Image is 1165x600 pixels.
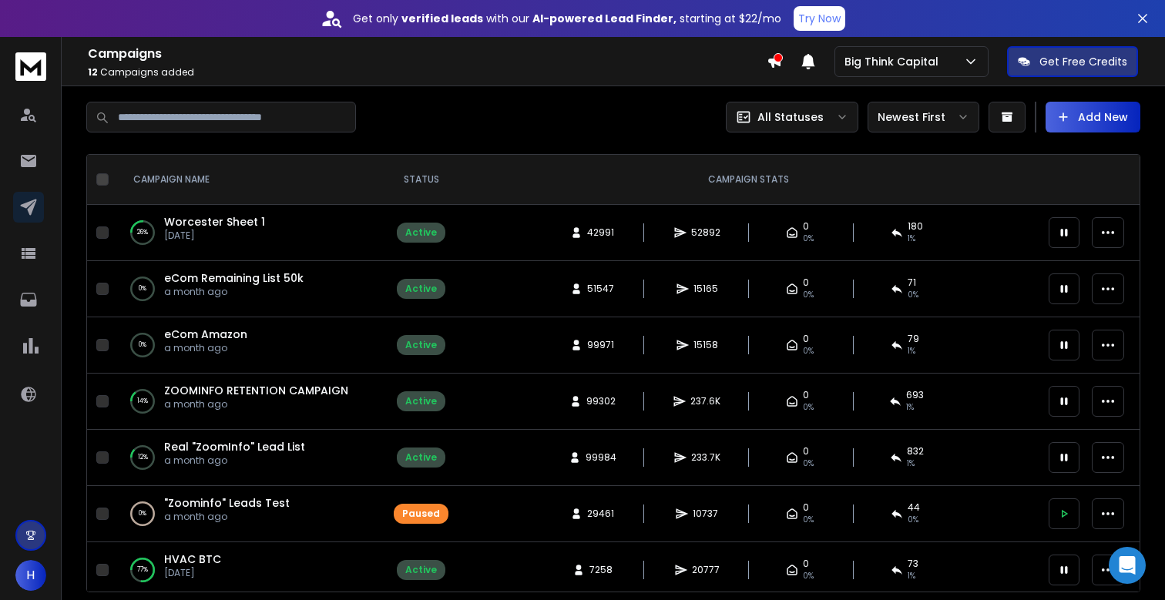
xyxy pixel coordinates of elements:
[587,226,614,239] span: 42991
[353,11,781,26] p: Get only with our starting at $22/mo
[803,233,814,245] span: 0%
[803,220,809,233] span: 0
[1007,46,1138,77] button: Get Free Credits
[691,451,720,464] span: 233.7K
[164,286,304,298] p: a month ago
[798,11,841,26] p: Try Now
[164,383,348,398] a: ZOOMINFO RETENTION CAMPAIGN
[137,225,148,240] p: 26 %
[690,395,720,407] span: 237.6K
[1046,102,1140,132] button: Add New
[115,155,384,205] th: CAMPAIGN NAME
[803,514,814,526] span: 0%
[401,11,483,26] strong: verified leads
[586,395,616,407] span: 99302
[587,339,614,351] span: 99971
[15,52,46,81] img: logo
[164,398,348,411] p: a month ago
[908,570,915,582] span: 1 %
[405,395,437,407] div: Active
[589,564,613,576] span: 7258
[115,317,384,374] td: 0%eCom Amazona month ago
[803,345,814,357] span: 0%
[405,283,437,295] div: Active
[693,339,718,351] span: 15158
[587,283,614,295] span: 51547
[908,220,923,233] span: 180
[15,560,46,591] button: H
[693,283,718,295] span: 15165
[908,501,920,514] span: 44
[908,277,916,289] span: 71
[164,551,221,567] a: HVAC BTC
[803,277,809,289] span: 0
[164,214,265,230] a: Worcester Sheet 1
[115,374,384,430] td: 14%ZOOMINFO RETENTION CAMPAIGNa month ago
[803,458,814,470] span: 0%
[803,558,809,570] span: 0
[803,289,814,301] span: 0%
[164,495,290,511] a: "Zoominfo" Leads Test
[691,226,720,239] span: 52892
[908,558,918,570] span: 73
[115,430,384,486] td: 12%Real "ZoomInfo" Lead Lista month ago
[803,389,809,401] span: 0
[405,226,437,239] div: Active
[586,451,616,464] span: 99984
[907,445,924,458] span: 832
[1039,54,1127,69] p: Get Free Credits
[164,439,305,454] a: Real "ZoomInfo" Lead List
[906,401,914,414] span: 1 %
[139,281,146,297] p: 0 %
[803,401,814,414] span: 0%
[164,327,247,342] a: eCom Amazon
[164,270,304,286] a: eCom Remaining List 50k
[803,501,809,514] span: 0
[115,205,384,261] td: 26%Worcester Sheet 1[DATE]
[137,562,148,578] p: 77 %
[587,508,614,520] span: 29461
[908,333,919,345] span: 79
[868,102,979,132] button: Newest First
[405,451,437,464] div: Active
[139,337,146,353] p: 0 %
[164,342,247,354] p: a month ago
[405,339,437,351] div: Active
[532,11,677,26] strong: AI-powered Lead Finder,
[908,233,915,245] span: 1 %
[908,514,918,526] span: 0 %
[803,445,809,458] span: 0
[88,66,767,79] p: Campaigns added
[88,45,767,63] h1: Campaigns
[458,155,1039,205] th: CAMPAIGN STATS
[907,458,915,470] span: 1 %
[1109,547,1146,584] div: Open Intercom Messenger
[138,450,148,465] p: 12 %
[402,508,440,520] div: Paused
[164,454,305,467] p: a month ago
[908,289,918,301] span: 0 %
[803,333,809,345] span: 0
[405,564,437,576] div: Active
[88,65,98,79] span: 12
[794,6,845,31] button: Try Now
[115,542,384,598] td: 77%HVAC BTC[DATE]
[906,389,924,401] span: 693
[115,486,384,542] td: 0%"Zoominfo" Leads Testa month ago
[803,570,814,582] span: 0%
[137,394,148,409] p: 14 %
[115,261,384,317] td: 0%eCom Remaining List 50ka month ago
[757,109,824,125] p: All Statuses
[844,54,945,69] p: Big Think Capital
[164,230,265,242] p: [DATE]
[384,155,458,205] th: STATUS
